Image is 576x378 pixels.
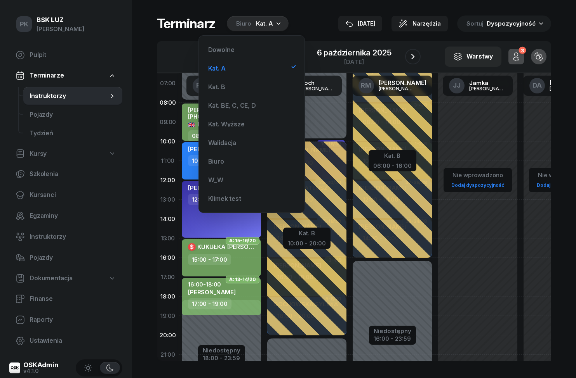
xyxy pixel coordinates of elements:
span: $ [190,244,194,250]
span: [PERSON_NAME] [188,145,236,153]
span: RM [361,82,371,89]
span: A: 15-16/20 [229,240,256,242]
span: PS [196,82,205,89]
button: [DATE] [338,16,382,31]
span: JJ [453,82,461,89]
span: [PERSON_NAME] [188,184,236,192]
span: Terminarze [30,71,64,81]
div: 16:00 - 23:59 [374,334,411,342]
a: Instruktorzy [23,87,122,105]
div: [PERSON_NAME] [379,80,426,86]
div: 20:00 [157,326,179,345]
div: [PERSON_NAME] [379,86,416,91]
div: 14:00 [157,209,179,229]
div: 3 [519,47,526,54]
a: Ustawienia [9,331,122,350]
button: Warstwy [445,47,501,67]
div: 18:00 [157,287,179,306]
span: Sortuj [466,19,485,29]
a: MCCioch[PERSON_NAME] [272,76,342,96]
div: 12:00 - 15:00 [188,194,231,205]
button: Nie wprowadzonoDodaj dyspozycyjność [448,169,507,192]
span: Raporty [30,315,116,325]
button: Kat. B06:00 - 16:00 [373,151,412,169]
div: 16:00-18:00 [188,281,236,288]
span: Dyspozycyjność [487,20,536,27]
a: Pojazdy [9,249,122,267]
a: Kursy [9,145,122,163]
a: Szkolenia [9,165,122,183]
div: Cioch [298,80,336,86]
h1: Terminarz [157,17,215,31]
div: [PERSON_NAME] [469,86,506,91]
div: Niedostępny [374,328,411,334]
div: [DATE] [345,19,375,28]
button: 3 [508,49,524,64]
div: 13:00 [157,190,179,209]
div: 15:00 - 17:00 [188,254,231,265]
span: Egzaminy [30,211,116,221]
span: [PERSON_NAME] [188,288,236,296]
div: Walidacja [208,140,237,146]
a: Terminarze [9,67,122,85]
div: Kat. B [373,151,412,161]
div: 08:00 - 10:00 [188,130,233,142]
div: Kat. A [208,65,226,71]
a: Dodaj dyspozycyjność [448,181,507,190]
span: Tydzień [30,128,116,138]
span: DA [532,82,542,89]
span: Kursy [30,149,47,159]
span: A: 13-14/20 [229,279,256,280]
button: Niedostępny16:00 - 23:59 [374,326,411,343]
span: Narzędzia [412,19,441,28]
span: KUKUŁKA [PERSON_NAME] [197,243,275,250]
div: [PERSON_NAME] [37,24,84,34]
img: logo-xs@2x.png [9,362,20,373]
div: Klimek test [208,195,241,202]
div: Jamka [469,80,506,86]
span: Instruktorzy [30,232,116,242]
div: 10:00 - 12:00 [188,155,231,166]
div: Biuro [236,19,251,28]
button: BiuroKat. A [224,16,289,31]
div: 16:00 [157,248,179,268]
div: 08:00 [157,93,179,112]
div: 11:00 [157,151,179,171]
span: PK [20,21,29,28]
span: Dokumentacja [30,273,73,283]
div: Kat. BE, C, CE, D [208,102,256,109]
div: 06:00 - 16:00 [373,161,412,169]
a: Pulpit [9,46,122,64]
button: Narzędzia [392,16,448,31]
div: 21:00 [157,345,179,364]
div: Nie wprowadzono [448,170,507,180]
div: Dowolne [208,47,235,53]
span: Instruktorzy [30,91,108,101]
div: 18:00 - 23:59 [203,353,240,361]
a: Dokumentacja [9,269,122,287]
span: 🇬🇧 [188,121,195,128]
div: 15:00 [157,229,179,248]
div: Kat. Wyższe [208,121,245,127]
div: Kat. B [288,228,326,238]
div: BSK LUZ [37,17,84,23]
div: Warstwy [453,52,493,62]
a: JJJamka[PERSON_NAME] [443,76,513,96]
button: Sortuj Dyspozycyjność [457,16,551,32]
div: OSKAdmin [23,362,59,368]
div: [DATE] [317,59,392,65]
a: PSSzul[PERSON_NAME] [186,76,256,96]
div: 12:00 [157,171,179,190]
a: Finanse [9,290,122,308]
span: Pojazdy [30,253,116,263]
span: Szkolenia [30,169,116,179]
a: Pojazdy [23,105,122,124]
a: Instruktorzy [9,228,122,246]
div: v4.1.0 [23,368,59,374]
a: Tydzień [23,124,122,143]
div: 07:00 [157,74,179,93]
div: Kat. A [256,19,273,28]
div: 17:00 - 19:00 [188,298,231,309]
button: Kat. B10:00 - 20:00 [288,228,326,247]
div: 09:00 [157,112,179,132]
